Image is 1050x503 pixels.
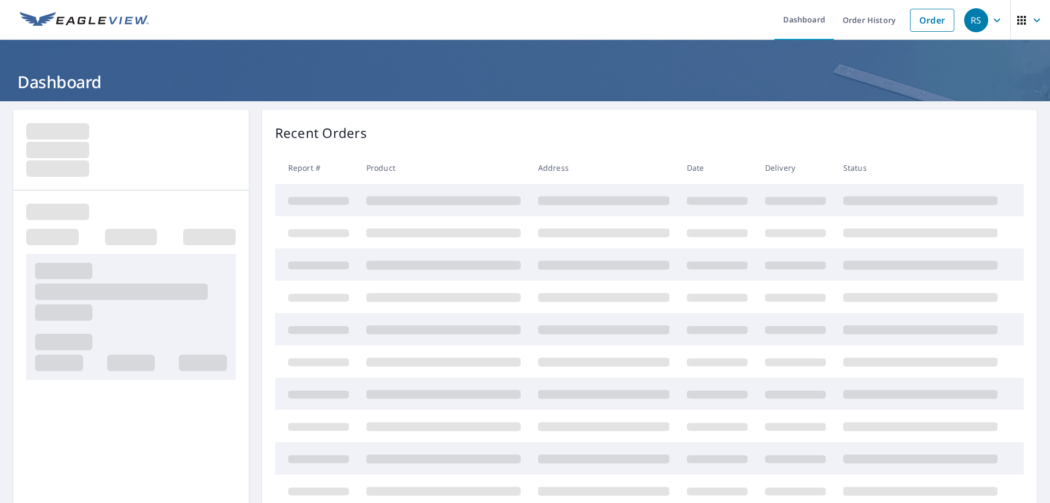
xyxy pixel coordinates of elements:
img: EV Logo [20,12,149,28]
th: Status [835,152,1006,184]
th: Date [678,152,756,184]
th: Report # [275,152,358,184]
div: RS [964,8,988,32]
p: Recent Orders [275,123,367,143]
h1: Dashboard [13,71,1037,93]
th: Address [529,152,678,184]
a: Order [910,9,954,32]
th: Delivery [756,152,835,184]
th: Product [358,152,529,184]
